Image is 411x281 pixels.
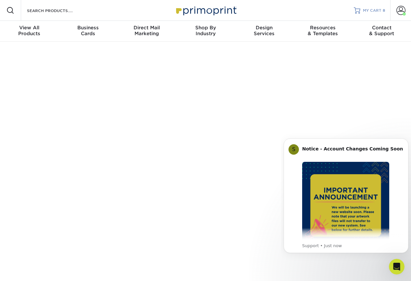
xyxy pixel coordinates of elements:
iframe: Intercom live chat [389,259,405,274]
a: Contact& Support [352,21,411,42]
a: DesignServices [235,21,294,42]
div: Services [235,25,294,36]
span: Direct Mail [117,25,176,31]
div: Industry [176,25,235,36]
div: Cards [59,25,118,36]
div: & Support [352,25,411,36]
input: SEARCH PRODUCTS..... [26,7,90,14]
div: & Templates [294,25,353,36]
span: 8 [383,8,385,13]
div: Marketing [117,25,176,36]
span: Resources [294,25,353,31]
img: Primoprint [173,3,238,17]
span: Contact [352,25,411,31]
span: MY CART [363,8,381,13]
a: Resources& Templates [294,21,353,42]
span: Business [59,25,118,31]
span: Shop By [176,25,235,31]
iframe: Intercom notifications message [281,129,411,263]
a: BusinessCards [59,21,118,42]
span: Design [235,25,294,31]
a: Shop ByIndustry [176,21,235,42]
a: Direct MailMarketing [117,21,176,42]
